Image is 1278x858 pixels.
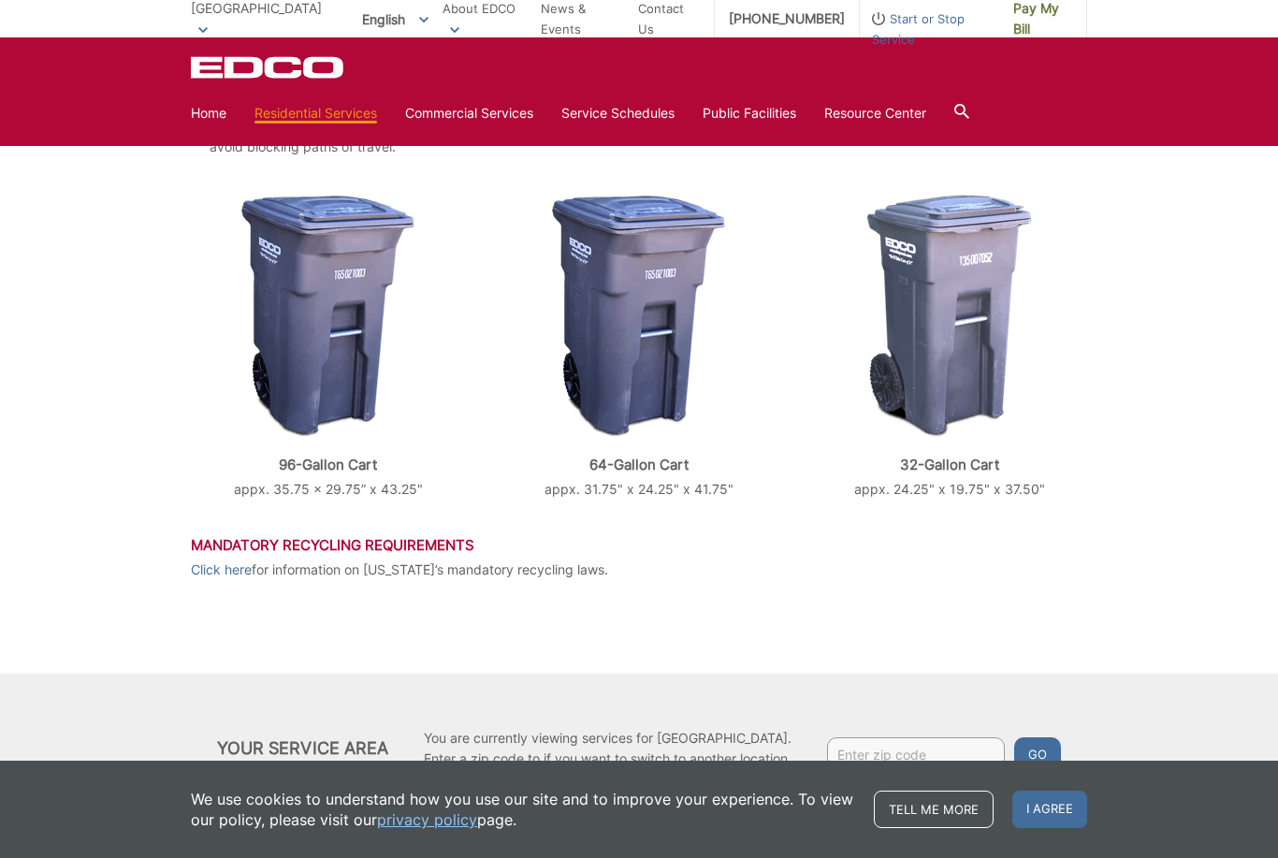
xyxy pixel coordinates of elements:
[827,737,1005,771] input: Enter zip code
[254,103,377,124] a: Residential Services
[552,195,725,438] img: cart-trash.png
[812,457,1087,473] p: 32-Gallon Cart
[561,103,675,124] a: Service Schedules
[703,103,796,124] a: Public Facilities
[1014,737,1061,771] button: Go
[812,479,1087,500] p: appx. 24.25" x 19.75" x 37.50"
[191,103,226,124] a: Home
[501,457,777,473] p: 64-Gallon Cart
[377,809,477,830] a: privacy policy
[501,479,777,500] p: appx. 31.75" x 24.25" x 41.75"
[405,103,533,124] a: Commercial Services
[191,56,346,79] a: EDCD logo. Return to the homepage.
[1012,791,1087,828] span: I agree
[191,537,1087,554] h3: Mandatory Recycling Requirements
[191,560,1087,580] p: for information on [US_STATE]’s mandatory recycling laws.
[217,738,389,759] h2: Your Service Area
[866,195,1032,438] img: cart-trash-32.png
[191,560,252,580] a: Click here
[424,728,791,769] p: You are currently viewing services for [GEOGRAPHIC_DATA]. Enter a zip code to if you want to swit...
[191,789,855,830] p: We use cookies to understand how you use our site and to improve your experience. To view our pol...
[241,195,414,438] img: cart-trash.png
[874,791,994,828] a: Tell me more
[824,103,926,124] a: Resource Center
[348,4,443,35] span: English
[191,479,466,500] p: appx. 35.75 x 29.75” x 43.25"
[191,457,466,473] p: 96-Gallon Cart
